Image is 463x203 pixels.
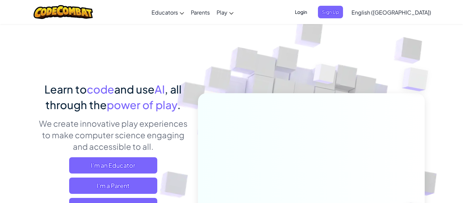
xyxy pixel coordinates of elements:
[177,98,181,111] span: .
[69,178,157,194] a: I'm a Parent
[351,9,431,16] span: English ([GEOGRAPHIC_DATA])
[114,82,155,96] span: and use
[69,157,157,174] a: I'm an Educator
[348,3,435,21] a: English ([GEOGRAPHIC_DATA])
[291,6,311,18] button: Login
[44,82,87,96] span: Learn to
[152,9,178,16] span: Educators
[301,50,349,101] img: Overlap cubes
[217,9,227,16] span: Play
[155,82,165,96] span: AI
[213,3,237,21] a: Play
[187,3,213,21] a: Parents
[388,51,447,108] img: Overlap cubes
[34,5,93,19] img: CodeCombat logo
[38,118,188,152] p: We create innovative play experiences to make computer science engaging and accessible to all.
[107,98,177,111] span: power of play
[148,3,187,21] a: Educators
[318,6,343,18] button: Sign Up
[87,82,114,96] span: code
